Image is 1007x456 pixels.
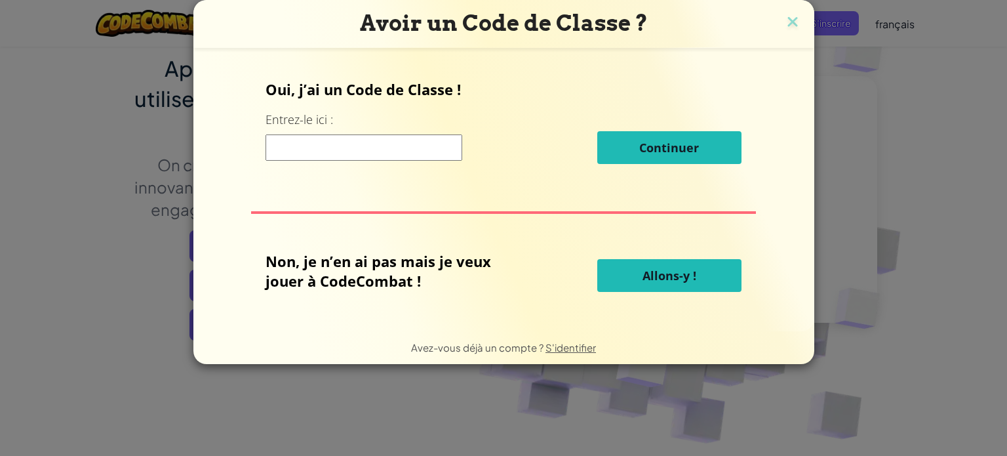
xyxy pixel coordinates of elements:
span: Continuer [639,140,699,155]
p: Non, je n’en ai pas mais je veux jouer à CodeCombat ! [266,251,532,291]
p: Oui, j’ai un Code de Classe ! [266,79,741,99]
button: Allons-y ! [597,259,741,292]
img: close icon [784,13,801,33]
span: Avez-vous déjà un compte ? [411,341,545,354]
a: S'identifier [545,341,596,354]
span: Allons-y ! [642,268,696,283]
span: Avoir un Code de Classe ? [360,10,648,36]
button: Continuer [597,131,741,164]
label: Entrez-le ici : [266,112,333,128]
